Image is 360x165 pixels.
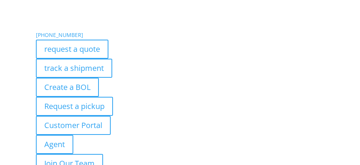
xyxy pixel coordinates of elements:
[36,40,108,59] a: request a quote
[36,97,113,116] a: Request a pickup
[36,78,99,97] a: Create a BOL
[36,135,73,154] a: Agent
[36,31,83,38] a: [PHONE_NUMBER]
[36,116,111,135] a: Customer Portal
[36,59,112,78] a: track a shipment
